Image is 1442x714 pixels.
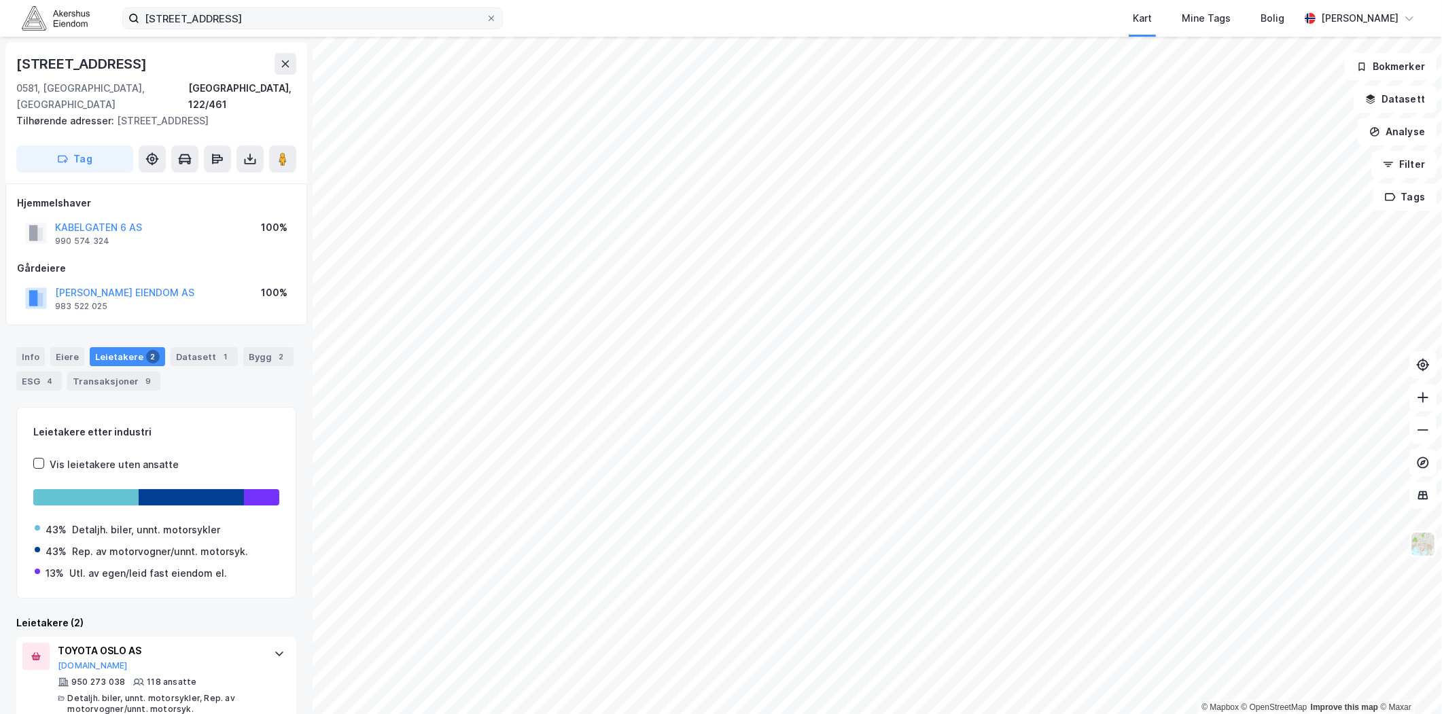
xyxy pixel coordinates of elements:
div: Info [16,347,45,366]
div: Kart [1133,10,1152,26]
img: akershus-eiendom-logo.9091f326c980b4bce74ccdd9f866810c.svg [22,6,90,30]
div: 4 [43,374,56,388]
div: 13% [46,565,64,582]
div: 43% [46,522,67,538]
div: 100% [261,285,287,301]
div: 118 ansatte [147,677,196,688]
div: Bygg [243,347,294,366]
img: Z [1410,531,1436,557]
button: Bokmerker [1345,53,1437,80]
div: Leietakere [90,347,165,366]
div: Leietakere (2) [16,615,296,631]
div: [STREET_ADDRESS] [16,113,285,129]
div: 983 522 025 [55,301,107,312]
button: Datasett [1354,86,1437,113]
div: 2 [275,350,288,363]
div: 9 [141,374,155,388]
button: [DOMAIN_NAME] [58,660,128,671]
div: Datasett [171,347,238,366]
div: ESG [16,372,62,391]
a: Improve this map [1311,702,1378,712]
div: [PERSON_NAME] [1321,10,1399,26]
input: Søk på adresse, matrikkel, gårdeiere, leietakere eller personer [139,8,486,29]
a: Mapbox [1201,702,1239,712]
div: 2 [146,350,160,363]
div: [GEOGRAPHIC_DATA], 122/461 [188,80,296,113]
div: Utl. av egen/leid fast eiendom el. [69,565,227,582]
button: Tags [1373,183,1437,211]
div: 100% [261,219,287,236]
div: Hjemmelshaver [17,195,296,211]
div: 43% [46,543,67,560]
div: Kontrollprogram for chat [1374,649,1442,714]
div: 990 574 324 [55,236,109,247]
div: [STREET_ADDRESS] [16,53,150,75]
div: Detaljh. biler, unnt. motorsykler [72,522,220,538]
button: Tag [16,145,133,173]
div: Bolig [1261,10,1284,26]
div: Eiere [50,347,84,366]
iframe: Chat Widget [1374,649,1442,714]
div: Vis leietakere uten ansatte [50,457,179,473]
div: Gårdeiere [17,260,296,276]
div: 1 [219,350,232,363]
div: 950 273 038 [71,677,125,688]
span: Tilhørende adresser: [16,115,117,126]
div: 0581, [GEOGRAPHIC_DATA], [GEOGRAPHIC_DATA] [16,80,188,113]
button: Filter [1371,151,1437,178]
button: Analyse [1358,118,1437,145]
div: Mine Tags [1182,10,1231,26]
div: TOYOTA OSLO AS [58,643,260,659]
a: OpenStreetMap [1242,702,1307,712]
div: Leietakere etter industri [33,424,279,440]
div: Transaksjoner [67,372,160,391]
div: Rep. av motorvogner/unnt. motorsyk. [72,543,248,560]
